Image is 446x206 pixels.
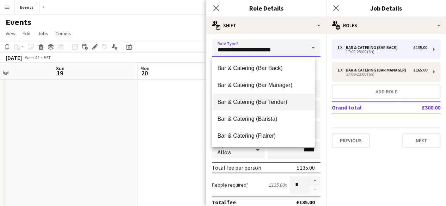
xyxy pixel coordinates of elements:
div: BST [44,55,51,60]
div: Shift [206,17,326,34]
span: Comms [55,30,71,37]
h1: Events [6,17,31,27]
button: Events [14,0,39,14]
div: £135.00 [413,45,427,50]
div: Bar & Catering (Bar Manager) [346,68,409,73]
div: 1 x [337,68,346,73]
span: Jobs [38,30,48,37]
span: Allow [218,149,231,156]
div: Total fee [212,199,236,206]
span: Mon [140,65,149,71]
span: View [6,30,16,37]
div: 1 x [337,45,346,50]
div: £135.00 x [269,182,287,188]
span: Bar & Catering (Barista) [218,116,310,122]
a: View [3,29,18,38]
span: Bar & Catering (Bar Manager) [218,82,310,88]
a: Edit [20,29,33,38]
td: £300.00 [398,102,440,113]
button: Previous [332,133,370,148]
div: Bar & Catering (Bar Back) [346,45,401,50]
button: Next [402,133,440,148]
h3: Role Details [206,4,326,13]
div: £165.00 [413,68,427,73]
div: [DATE] [6,54,22,61]
div: Roles [326,17,446,34]
a: Comms [53,29,74,38]
div: £135.00 [297,164,315,171]
label: People required [212,182,249,188]
span: Week 42 [23,55,41,60]
span: Edit [23,30,31,37]
span: Bar & Catering (Bar Back) [218,65,310,71]
span: Bar & Catering (Bar Tender) [218,99,310,105]
h3: Job Details [326,4,446,13]
button: Add role [332,85,440,99]
span: Sun [56,65,65,71]
div: £135.00 [296,199,315,206]
a: Jobs [35,29,51,38]
span: Bar & Catering (Flairer) [218,132,310,139]
div: 17:00-23:00 (6h) [337,73,427,76]
span: 19 [55,69,65,77]
div: Total fee per person [212,164,261,171]
td: Grand total [332,102,398,113]
div: 17:00-23:00 (6h) [337,50,427,54]
button: Increase [309,176,320,185]
span: 20 [139,69,149,77]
